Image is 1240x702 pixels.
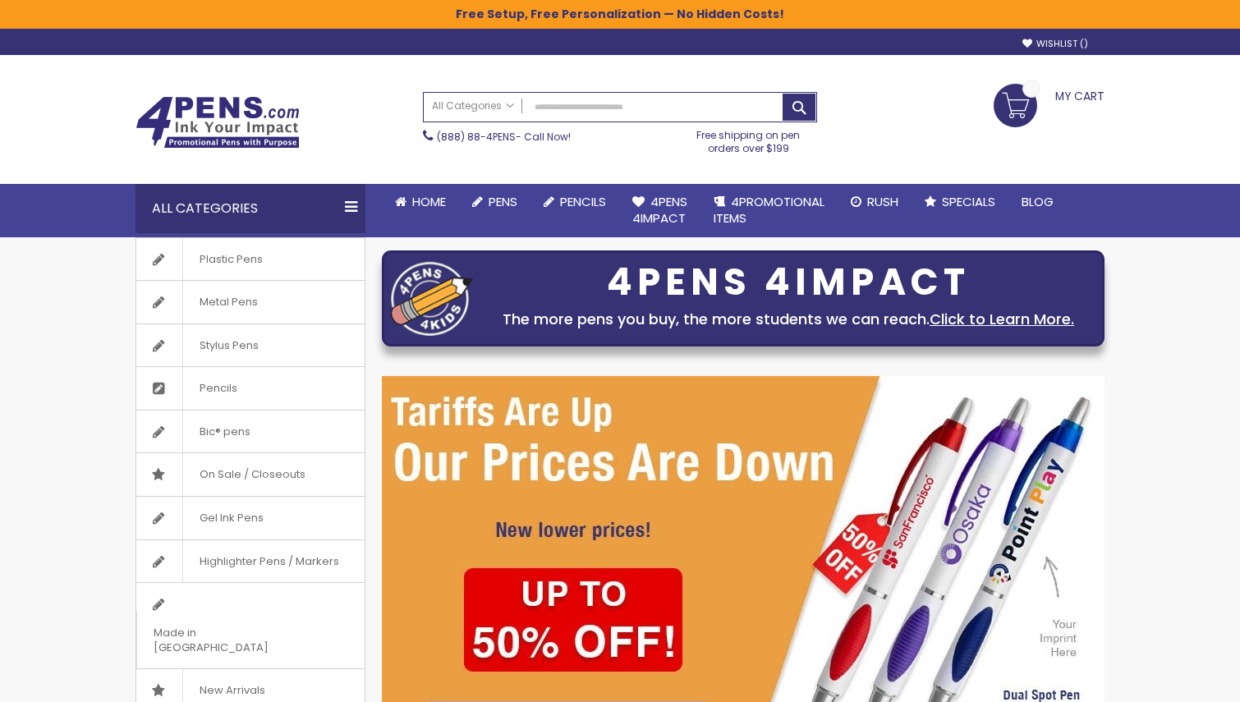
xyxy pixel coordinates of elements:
[391,261,473,336] img: four_pen_logo.png
[182,324,275,367] span: Stylus Pens
[632,193,687,227] span: 4Pens 4impact
[912,184,1008,220] a: Specials
[136,453,365,496] a: On Sale / Closeouts
[714,193,824,227] span: 4PROMOTIONAL ITEMS
[136,583,365,668] a: Made in [GEOGRAPHIC_DATA]
[412,193,446,210] span: Home
[481,308,1095,331] div: The more pens you buy, the more students we can reach.
[619,184,700,237] a: 4Pens4impact
[437,130,516,144] a: (888) 88-4PENS
[136,540,365,583] a: Highlighter Pens / Markers
[1022,193,1054,210] span: Blog
[838,184,912,220] a: Rush
[182,367,254,410] span: Pencils
[182,281,274,323] span: Metal Pens
[135,96,300,149] img: 4Pens Custom Pens and Promotional Products
[182,497,280,539] span: Gel Ink Pens
[867,193,898,210] span: Rush
[136,612,324,668] span: Made in [GEOGRAPHIC_DATA]
[459,184,530,220] a: Pens
[136,497,365,539] a: Gel Ink Pens
[182,453,322,496] span: On Sale / Closeouts
[1022,38,1088,50] a: Wishlist
[136,281,365,323] a: Metal Pens
[382,184,459,220] a: Home
[182,411,267,453] span: Bic® pens
[930,309,1074,329] a: Click to Learn More.
[481,265,1095,300] div: 4PENS 4IMPACT
[489,193,517,210] span: Pens
[424,93,522,120] a: All Categories
[530,184,619,220] a: Pencils
[560,193,606,210] span: Pencils
[680,122,818,155] div: Free shipping on pen orders over $199
[942,193,995,210] span: Specials
[136,238,365,281] a: Plastic Pens
[182,540,356,583] span: Highlighter Pens / Markers
[1008,184,1067,220] a: Blog
[136,324,365,367] a: Stylus Pens
[136,367,365,410] a: Pencils
[136,411,365,453] a: Bic® pens
[432,99,514,112] span: All Categories
[437,130,571,144] span: - Call Now!
[182,238,279,281] span: Plastic Pens
[700,184,838,237] a: 4PROMOTIONALITEMS
[135,184,365,233] div: All Categories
